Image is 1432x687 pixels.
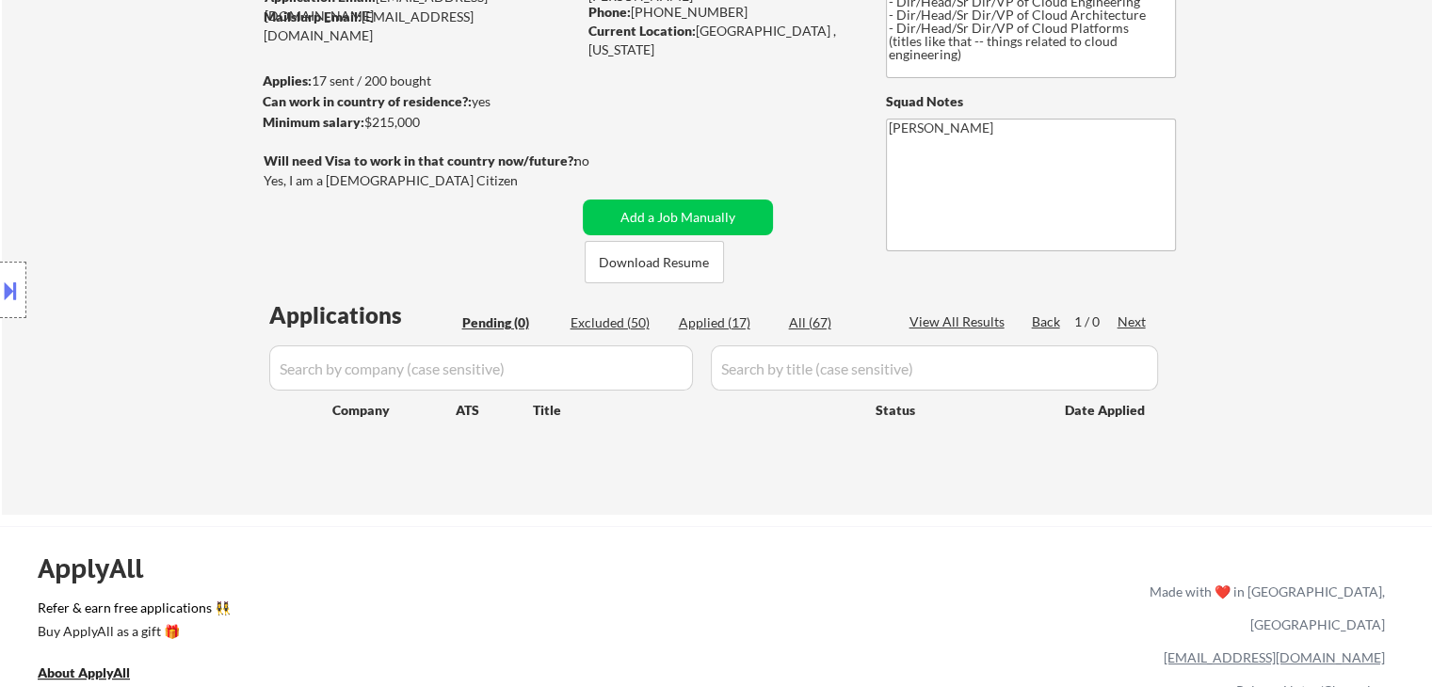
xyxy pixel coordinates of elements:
[588,23,696,39] strong: Current Location:
[886,92,1176,111] div: Squad Notes
[1164,649,1385,665] a: [EMAIL_ADDRESS][DOMAIN_NAME]
[679,313,773,332] div: Applied (17)
[583,200,773,235] button: Add a Job Manually
[263,92,571,111] div: yes
[38,625,226,638] div: Buy ApplyAll as a gift 🎁
[263,93,472,109] strong: Can work in country of residence?:
[38,663,156,686] a: About ApplyAll
[909,312,1010,331] div: View All Results
[1065,401,1148,420] div: Date Applied
[711,345,1158,391] input: Search by title (case sensitive)
[38,552,165,584] div: ApplyAll
[588,4,631,20] strong: Phone:
[264,152,577,168] strong: Will need Visa to work in that country now/future?:
[263,72,312,88] strong: Applies:
[38,601,756,621] a: Refer & earn free applications 👯‍♀️
[571,313,665,332] div: Excluded (50)
[1118,312,1148,331] div: Next
[269,304,456,327] div: Applications
[1032,312,1062,331] div: Back
[789,313,883,332] div: All (67)
[38,621,226,645] a: Buy ApplyAll as a gift 🎁
[264,171,582,190] div: Yes, I am a [DEMOGRAPHIC_DATA] Citizen
[263,72,576,90] div: 17 sent / 200 bought
[574,152,628,170] div: no
[332,401,456,420] div: Company
[585,241,724,283] button: Download Resume
[263,113,576,132] div: $215,000
[264,8,576,44] div: [EMAIL_ADDRESS][DOMAIN_NAME]
[263,114,364,130] strong: Minimum salary:
[588,3,855,22] div: [PHONE_NUMBER]
[456,401,533,420] div: ATS
[38,664,130,680] u: About ApplyAll
[264,8,362,24] strong: Mailslurp Email:
[533,401,858,420] div: Title
[1142,575,1385,641] div: Made with ❤️ in [GEOGRAPHIC_DATA], [GEOGRAPHIC_DATA]
[876,392,1038,426] div: Status
[269,345,693,391] input: Search by company (case sensitive)
[462,313,556,332] div: Pending (0)
[588,22,855,58] div: [GEOGRAPHIC_DATA] , [US_STATE]
[1074,312,1118,331] div: 1 / 0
